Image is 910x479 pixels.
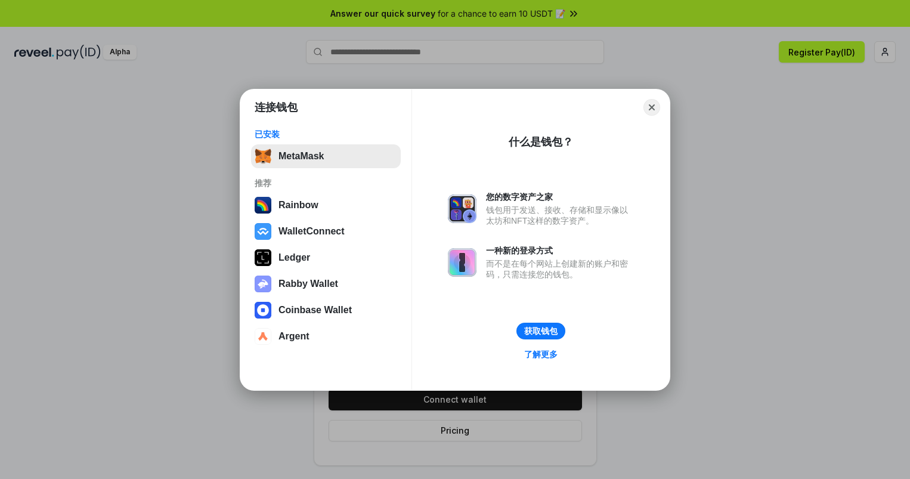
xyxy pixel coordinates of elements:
div: WalletConnect [278,226,345,237]
div: 了解更多 [524,349,558,360]
button: Argent [251,325,401,348]
div: 而不是在每个网站上创建新的账户和密码，只需连接您的钱包。 [486,258,634,280]
button: 获取钱包 [516,323,565,339]
div: Coinbase Wallet [278,305,352,316]
button: Coinbase Wallet [251,298,401,322]
div: Rabby Wallet [278,279,338,289]
img: svg+xml,%3Csvg%20xmlns%3D%22http%3A%2F%2Fwww.w3.org%2F2000%2Fsvg%22%20fill%3D%22none%22%20viewBox... [448,194,476,223]
h1: 连接钱包 [255,100,298,115]
div: 您的数字资产之家 [486,191,634,202]
img: svg+xml,%3Csvg%20width%3D%2228%22%20height%3D%2228%22%20viewBox%3D%220%200%2028%2028%22%20fill%3D... [255,223,271,240]
img: svg+xml,%3Csvg%20xmlns%3D%22http%3A%2F%2Fwww.w3.org%2F2000%2Fsvg%22%20fill%3D%22none%22%20viewBox... [448,248,476,277]
img: svg+xml,%3Csvg%20width%3D%22120%22%20height%3D%22120%22%20viewBox%3D%220%200%20120%20120%22%20fil... [255,197,271,214]
div: MetaMask [278,151,324,162]
div: 钱包用于发送、接收、存储和显示像以太坊和NFT这样的数字资产。 [486,205,634,226]
div: 推荐 [255,178,397,188]
a: 了解更多 [517,347,565,362]
button: Close [643,99,660,116]
div: 什么是钱包？ [509,135,573,149]
div: Rainbow [278,200,318,211]
div: Argent [278,331,309,342]
button: MetaMask [251,144,401,168]
div: 一种新的登录方式 [486,245,634,256]
img: svg+xml,%3Csvg%20width%3D%2228%22%20height%3D%2228%22%20viewBox%3D%220%200%2028%2028%22%20fill%3D... [255,302,271,319]
img: svg+xml,%3Csvg%20width%3D%2228%22%20height%3D%2228%22%20viewBox%3D%220%200%2028%2028%22%20fill%3D... [255,328,271,345]
div: 获取钱包 [524,326,558,336]
button: Rainbow [251,193,401,217]
button: Ledger [251,246,401,270]
button: WalletConnect [251,220,401,243]
img: svg+xml,%3Csvg%20xmlns%3D%22http%3A%2F%2Fwww.w3.org%2F2000%2Fsvg%22%20width%3D%2228%22%20height%3... [255,249,271,266]
div: Ledger [278,252,310,263]
div: 已安装 [255,129,397,140]
button: Rabby Wallet [251,272,401,296]
img: svg+xml,%3Csvg%20xmlns%3D%22http%3A%2F%2Fwww.w3.org%2F2000%2Fsvg%22%20fill%3D%22none%22%20viewBox... [255,276,271,292]
img: svg+xml,%3Csvg%20fill%3D%22none%22%20height%3D%2233%22%20viewBox%3D%220%200%2035%2033%22%20width%... [255,148,271,165]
